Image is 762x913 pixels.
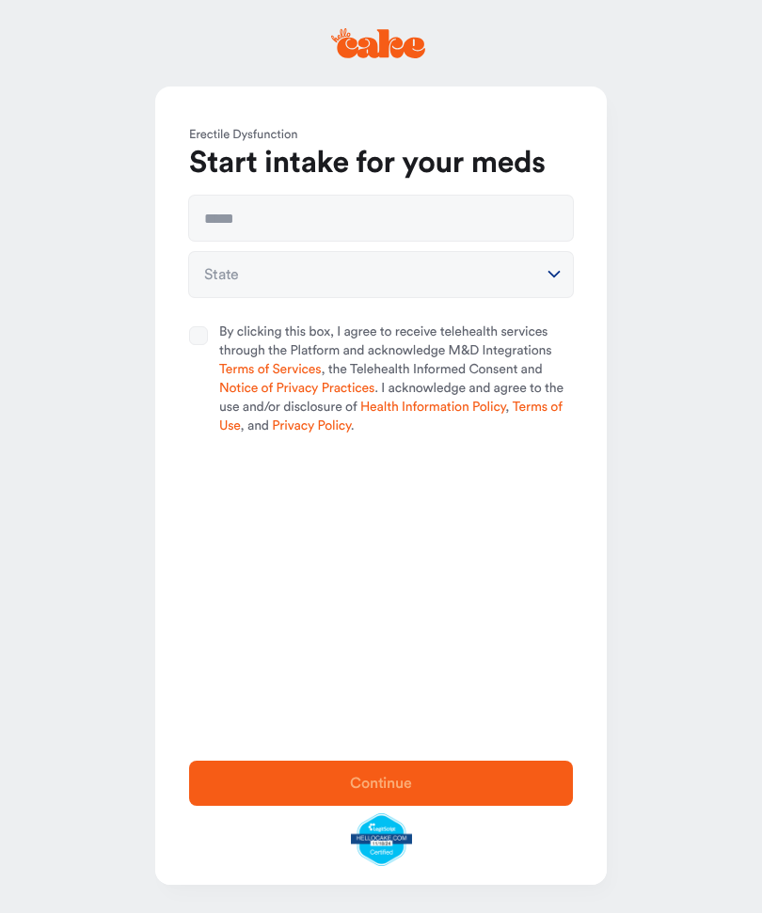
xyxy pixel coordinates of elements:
a: Terms of Services [219,363,321,376]
button: Continue [189,761,573,806]
div: Erectile Dysfunction [189,126,573,145]
span: By clicking this box, I agree to receive telehealth services through the Platform and acknowledge... [219,323,573,436]
h1: Start intake for your meds [189,145,573,182]
span: Continue [350,776,412,791]
a: Notice of Privacy Practices [219,382,374,395]
a: Health Information Policy [360,401,505,414]
a: Terms of Use [219,401,563,433]
a: Privacy Policy [272,419,350,433]
button: By clicking this box, I agree to receive telehealth services through the Platform and acknowledge... [189,326,208,345]
img: legit-script-certified.png [351,813,412,866]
